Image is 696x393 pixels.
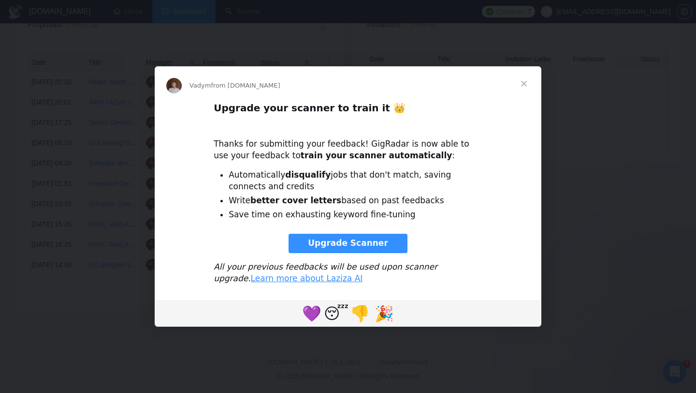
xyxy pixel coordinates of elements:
[229,195,482,207] li: Write based on past feedbacks
[301,151,452,160] b: train your scanner automatically
[372,302,396,325] span: tada reaction
[214,102,406,114] b: Upgrade your scanner to train it 👑
[229,209,482,221] li: Save time on exhausting keyword fine-tuning
[348,302,372,325] span: 1 reaction
[189,82,211,89] span: Vadym
[375,304,394,323] span: 🎉
[251,273,363,283] a: Learn more about Laziza AI
[285,170,331,180] b: disqualify
[300,302,324,325] span: purple heart reaction
[308,238,388,248] span: Upgrade Scanner
[214,262,437,283] i: All your previous feedbacks will be used upon scanner upgrade.
[211,82,280,89] span: from [DOMAIN_NAME]
[166,78,182,93] img: Profile image for Vadym
[214,127,482,161] div: Thanks for submitting your feedback! GigRadar is now able to use your feedback to :
[289,234,407,253] a: Upgrade Scanner
[507,66,541,101] span: Close
[250,196,341,205] b: better cover letters
[229,169,482,193] li: Automatically jobs that don't match, saving connects and credits
[302,304,321,323] span: 💜
[324,304,348,323] span: 😴
[350,304,370,323] span: 👎
[324,302,348,325] span: sleeping reaction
